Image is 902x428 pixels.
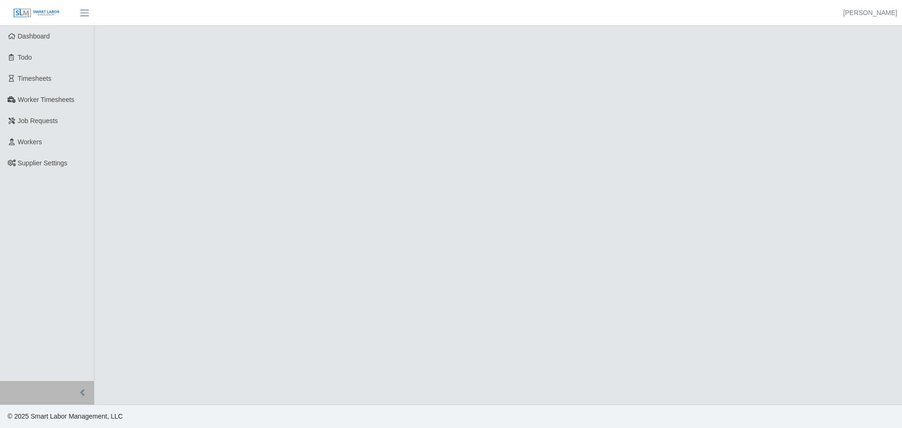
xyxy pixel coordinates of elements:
[8,412,123,420] span: © 2025 Smart Labor Management, LLC
[18,138,42,146] span: Workers
[18,32,50,40] span: Dashboard
[18,159,68,167] span: Supplier Settings
[18,96,74,103] span: Worker Timesheets
[18,54,32,61] span: Todo
[18,75,52,82] span: Timesheets
[843,8,897,18] a: [PERSON_NAME]
[13,8,60,18] img: SLM Logo
[18,117,58,125] span: Job Requests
